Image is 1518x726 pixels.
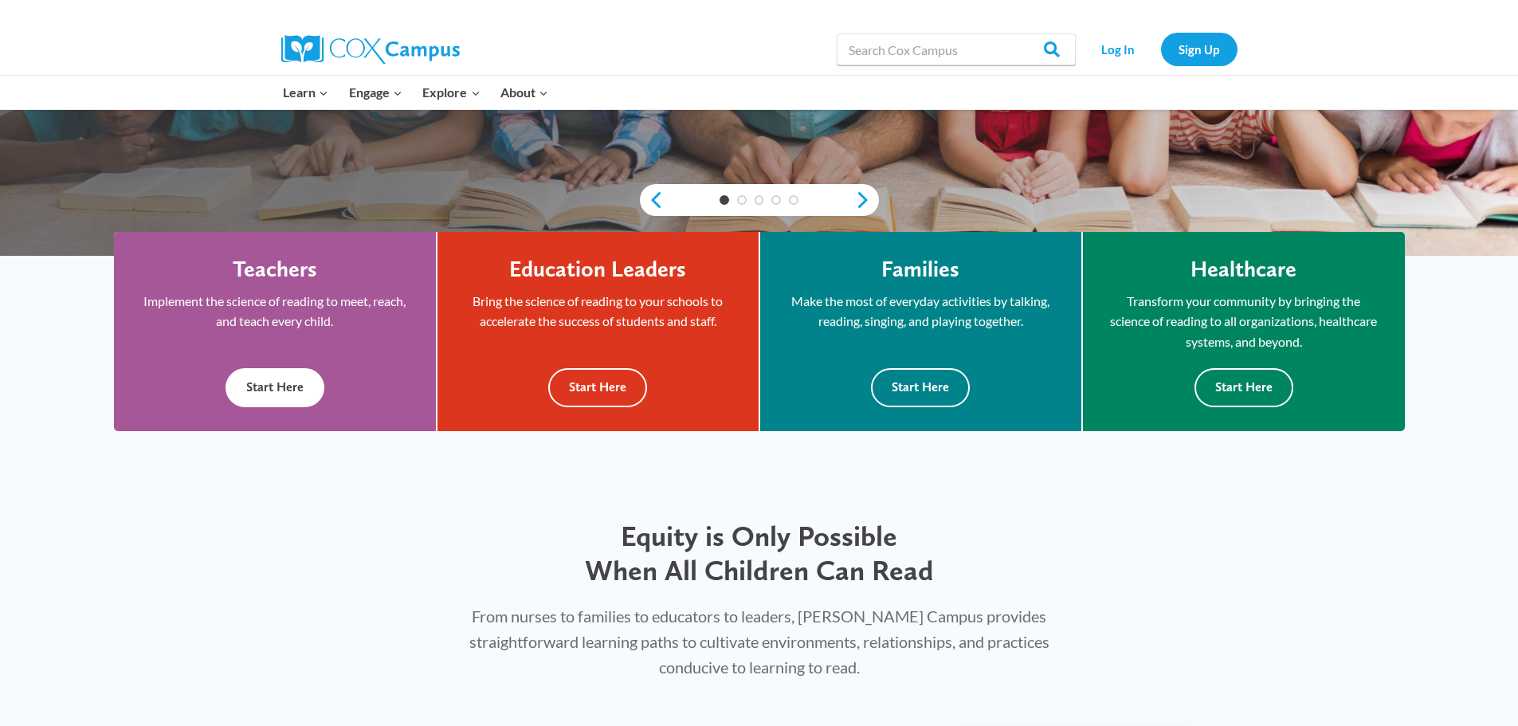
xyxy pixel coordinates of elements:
[437,232,759,431] a: Education Leaders Bring the science of reading to your schools to accelerate the success of stude...
[789,195,798,205] a: 5
[548,368,647,407] button: Start Here
[461,291,735,332] p: Bring the science of reading to your schools to accelerate the success of students and staff.
[1194,368,1293,407] button: Start Here
[451,603,1068,680] p: From nurses to families to educators to leaders, [PERSON_NAME] Campus provides straightforward le...
[737,195,747,205] a: 2
[273,76,339,109] button: Child menu of Learn
[837,33,1076,65] input: Search Cox Campus
[640,190,664,210] a: previous
[1084,33,1153,65] a: Log In
[720,195,729,205] a: 1
[771,195,781,205] a: 4
[1084,33,1238,65] nav: Secondary Navigation
[509,256,686,283] h4: Education Leaders
[413,76,491,109] button: Child menu of Explore
[1083,232,1405,431] a: Healthcare Transform your community by bringing the science of reading to all organizations, heal...
[1107,291,1381,352] p: Transform your community by bringing the science of reading to all organizations, healthcare syst...
[490,76,559,109] button: Child menu of About
[881,256,959,283] h4: Families
[233,256,317,283] h4: Teachers
[281,35,460,64] img: Cox Campus
[273,76,559,109] nav: Primary Navigation
[138,291,412,332] p: Implement the science of reading to meet, reach, and teach every child.
[640,184,879,216] div: content slider buttons
[114,232,436,431] a: Teachers Implement the science of reading to meet, reach, and teach every child. Start Here
[755,195,764,205] a: 3
[784,291,1057,332] p: Make the most of everyday activities by talking, reading, singing, and playing together.
[1161,33,1238,65] a: Sign Up
[339,76,413,109] button: Child menu of Engage
[226,368,324,407] button: Start Here
[760,232,1081,431] a: Families Make the most of everyday activities by talking, reading, singing, and playing together....
[855,190,879,210] a: next
[871,368,970,407] button: Start Here
[1190,256,1296,283] h4: Healthcare
[585,519,934,587] span: Equity is Only Possible When All Children Can Read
